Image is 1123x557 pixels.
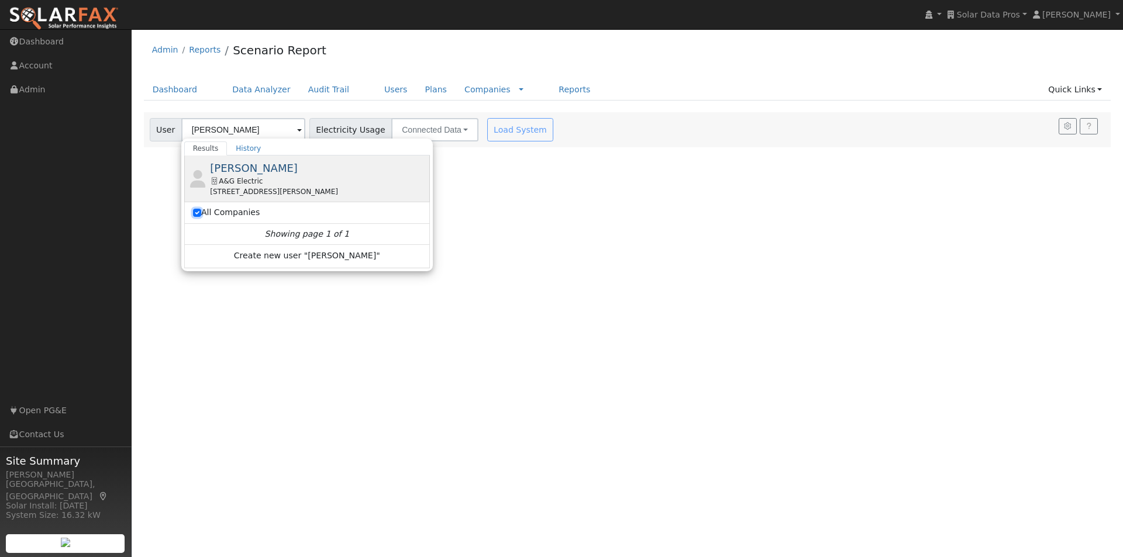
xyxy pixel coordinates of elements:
[150,118,182,141] span: User
[1039,79,1111,101] a: Quick Links
[6,500,125,512] div: Solar Install: [DATE]
[265,228,349,240] i: Showing page 1 of 1
[6,469,125,481] div: [PERSON_NAME]
[189,45,221,54] a: Reports
[210,176,427,186] div: A&G Electric
[550,79,599,101] a: Reports
[233,43,326,57] a: Scenario Report
[299,79,358,101] a: Audit Trail
[193,206,260,219] label: All Companies
[210,186,427,197] div: [STREET_ADDRESS][PERSON_NAME]
[957,10,1020,19] span: Solar Data Pros
[181,118,305,141] input: Select a User
[1042,10,1111,19] span: [PERSON_NAME]
[309,118,392,141] span: Electricity Usage
[227,141,270,155] a: History
[223,79,299,101] a: Data Analyzer
[193,209,201,217] input: All Companies
[416,79,456,101] a: Plans
[234,250,380,263] span: Create new user "[PERSON_NAME]"
[391,118,478,141] button: Connected Data
[6,478,125,503] div: [GEOGRAPHIC_DATA], [GEOGRAPHIC_DATA]
[144,79,206,101] a: Dashboard
[376,79,416,101] a: Users
[1080,118,1098,134] a: Help Link
[210,162,298,174] span: [PERSON_NAME]
[152,45,178,54] a: Admin
[6,509,125,521] div: System Size: 16.32 kW
[464,85,511,94] a: Companies
[61,538,70,547] img: retrieve
[1059,118,1077,134] button: Settings
[184,141,228,155] a: Results
[98,492,109,501] a: Map
[9,6,119,31] img: SolarFax
[6,453,125,469] span: Site Summary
